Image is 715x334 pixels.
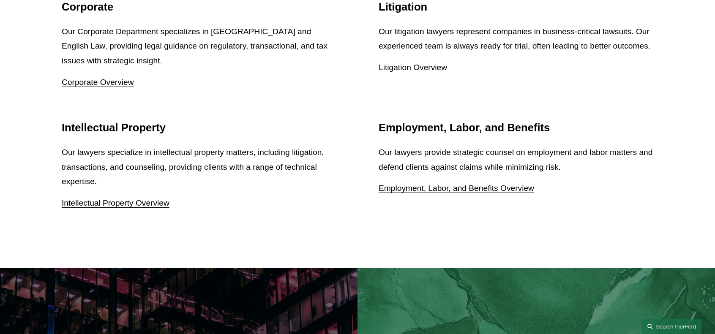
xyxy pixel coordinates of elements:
[379,184,534,193] a: Employment, Labor, and Benefits Overview
[379,145,653,174] p: Our lawyers provide strategic counsel on employment and labor matters and defend clients against ...
[379,121,653,134] h2: Employment, Labor, and Benefits
[62,198,169,207] a: Intellectual Property Overview
[62,24,336,68] p: Our Corporate Department specializes in [GEOGRAPHIC_DATA] and English Law, providing legal guidan...
[62,78,134,87] a: Corporate Overview
[642,319,701,334] a: Search this site
[62,0,336,14] h2: Corporate
[379,0,653,14] h2: Litigation
[62,121,336,134] h2: Intellectual Property
[379,63,447,72] a: Litigation Overview
[379,24,653,54] p: Our litigation lawyers represent companies in business-critical lawsuits. Our experienced team is...
[62,145,336,189] p: Our lawyers specialize in intellectual property matters, including litigation, transactions, and ...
